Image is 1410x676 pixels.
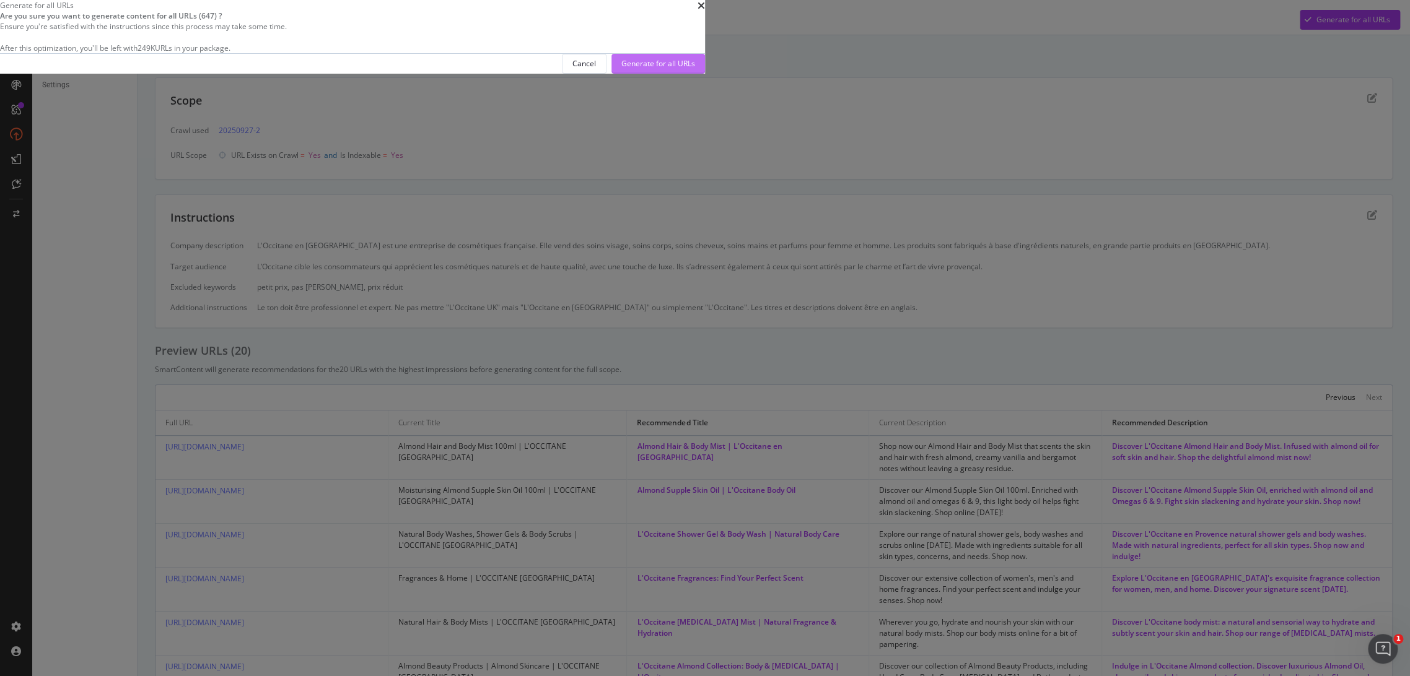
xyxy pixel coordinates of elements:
[621,58,695,69] div: Generate for all URLs
[572,58,596,69] div: Cancel
[562,54,606,74] button: Cancel
[611,54,705,74] button: Generate for all URLs
[1368,634,1398,664] iframe: Intercom live chat
[1393,634,1403,644] span: 1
